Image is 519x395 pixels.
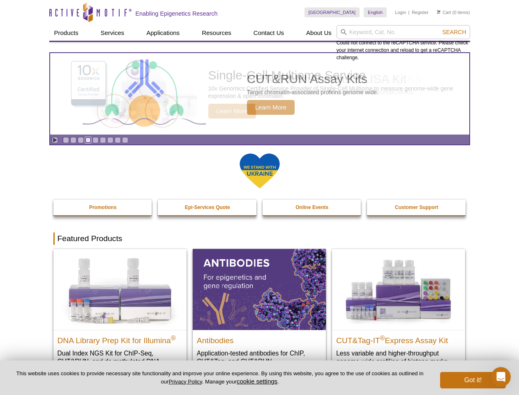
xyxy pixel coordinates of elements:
h2: CUT&Tag-IT Express Assay Kit [336,332,461,345]
a: CUT&Tag-IT® Express Assay Kit CUT&Tag-IT®Express Assay Kit Less variable and higher-throughput ge... [332,249,465,374]
button: cookie settings [237,378,277,385]
a: Go to slide 4 [85,137,91,143]
a: English [364,7,387,17]
li: (0 items) [437,7,470,17]
a: Go to slide 5 [92,137,99,143]
a: DNA Library Prep Kit for Illumina DNA Library Prep Kit for Illumina® Dual Index NGS Kit for ChIP-... [53,249,187,382]
strong: Epi-Services Quote [185,204,230,210]
a: Products [49,25,83,41]
a: CUT&RUN Assay Kits CUT&RUN Assay Kits Target chromatin-associated proteins genome wide. Learn More [50,53,469,135]
a: Go to slide 8 [115,137,121,143]
img: CUT&Tag-IT® Express Assay Kit [332,249,465,330]
img: DNA Library Prep Kit for Illumina [53,249,187,330]
img: Your Cart [437,10,441,14]
h2: Enabling Epigenetics Research [136,10,218,17]
a: Go to slide 1 [63,137,69,143]
button: Search [440,28,468,36]
a: Go to slide 3 [78,137,84,143]
a: Promotions [53,200,153,215]
sup: ® [171,334,176,341]
p: Dual Index NGS Kit for ChIP-Seq, CUT&RUN, and ds methylated DNA assays. [58,349,182,374]
strong: Promotions [89,204,117,210]
img: CUT&RUN Assay Kits [83,56,206,132]
h2: DNA Library Prep Kit for Illumina [58,332,182,345]
span: Learn More [247,100,295,115]
h2: Antibodies [197,332,322,345]
button: Got it! [440,372,506,388]
a: Go to slide 9 [122,137,128,143]
span: Search [442,29,466,35]
iframe: Intercom live chat [491,367,511,387]
a: Epi-Services Quote [158,200,257,215]
a: About Us [301,25,337,41]
a: All Antibodies Antibodies Application-tested antibodies for ChIP, CUT&Tag, and CUT&RUN. [193,249,326,374]
article: CUT&RUN Assay Kits [50,53,469,135]
a: Go to slide 6 [100,137,106,143]
a: Go to slide 2 [70,137,76,143]
strong: Customer Support [395,204,438,210]
a: Services [96,25,129,41]
input: Keyword, Cat. No. [337,25,470,39]
a: Customer Support [367,200,466,215]
a: Register [412,9,429,15]
a: Cart [437,9,451,15]
p: Application-tested antibodies for ChIP, CUT&Tag, and CUT&RUN. [197,349,322,366]
div: Could not connect to the reCAPTCHA service. Please check your internet connection and reload to g... [337,25,470,61]
a: Contact Us [249,25,289,41]
strong: Online Events [295,204,328,210]
img: All Antibodies [193,249,326,330]
a: Applications [141,25,185,41]
p: Less variable and higher-throughput genome-wide profiling of histone marks​. [336,349,461,366]
a: Resources [197,25,236,41]
img: We Stand With Ukraine [239,153,280,189]
p: Target chromatin-associated proteins genome wide. [247,88,379,96]
a: Privacy Policy [168,379,202,385]
a: Online Events [263,200,362,215]
a: [GEOGRAPHIC_DATA] [304,7,360,17]
a: Login [395,9,406,15]
p: This website uses cookies to provide necessary site functionality and improve your online experie... [13,370,427,386]
sup: ® [380,334,385,341]
a: Toggle autoplay [52,137,58,143]
li: | [408,7,410,17]
a: Go to slide 7 [107,137,113,143]
h2: Featured Products [53,232,466,245]
h2: CUT&RUN Assay Kits [247,73,379,85]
